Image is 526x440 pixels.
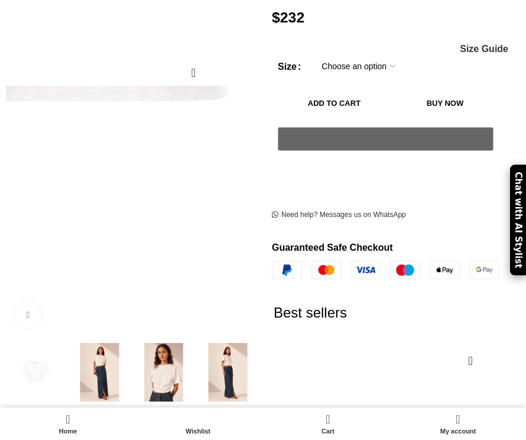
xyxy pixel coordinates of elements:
img: Alda Open Back Drawstring Crop T Shirt - White [6,343,64,402]
iframe: Secure express checkout frame [275,157,496,186]
a: Size Guide [459,44,508,54]
a: Wishlist [133,410,263,437]
span: $ [272,9,280,25]
span: Size Guide [460,44,508,54]
img: Shona Joy Top [199,343,257,402]
span: My account [399,428,517,435]
h2: Best sellers [274,279,501,347]
div: My wishlist [133,410,263,437]
span: Home [9,428,127,435]
span: 0 [327,410,336,419]
div: My cart [263,410,393,437]
img: Shona Joy Top [135,343,193,402]
strong: Guaranteed Safe Checkout [272,242,393,253]
button: Buy now [397,90,493,115]
button: Pay with GPay [278,127,493,151]
span: Cart [269,428,387,435]
a: Home [3,410,133,437]
a: 0 Cart [263,410,393,437]
button: Add to cart [278,90,391,115]
img: Shona Joy Top [70,343,129,402]
bdi: 232 [272,9,304,25]
a: Need help? Messages us on WhatsApp [272,211,406,220]
a: Quick view [463,353,478,368]
a: My account [393,410,523,437]
label: Size [278,59,301,75]
img: guaranteed-safe-checkout-bordered.j [272,261,499,279]
span: Wishlist [139,428,257,435]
